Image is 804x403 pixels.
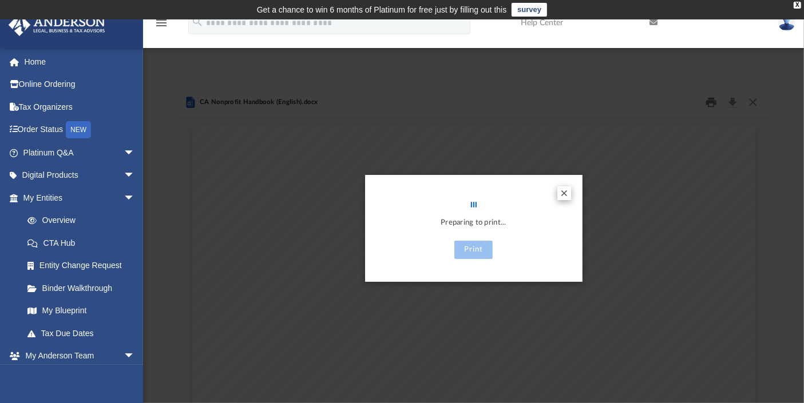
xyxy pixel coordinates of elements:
a: Order StatusNEW [8,118,152,142]
img: Anderson Advisors Platinum Portal [5,14,109,36]
a: My Anderson Teamarrow_drop_down [8,345,146,368]
a: Overview [16,209,152,232]
span: arrow_drop_down [124,141,146,165]
span: arrow_drop_down [124,164,146,187]
a: Entity Change Request [16,254,152,277]
button: Print [454,241,493,259]
a: Digital Productsarrow_drop_down [8,164,152,187]
img: User Pic [778,14,795,31]
a: My Entitiesarrow_drop_down [8,186,152,209]
i: search [191,15,204,28]
span: arrow_drop_down [124,186,146,210]
div: close [794,2,801,9]
a: menu [155,22,168,30]
a: CTA Hub [16,232,152,254]
a: Binder Walkthrough [16,277,152,300]
a: My Blueprint [16,300,146,322]
p: Preparing to print... [377,217,571,230]
a: Tax Due Dates [16,322,152,345]
a: Tax Organizers [8,95,152,118]
a: Home [8,50,152,73]
div: Get a chance to win 6 months of Platinum for free just by filling out this [257,3,507,17]
a: survey [512,3,547,17]
a: Platinum Q&Aarrow_drop_down [8,141,152,164]
span: arrow_drop_down [124,345,146,368]
div: NEW [66,121,91,138]
i: menu [155,16,168,30]
a: Online Ordering [8,73,152,96]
